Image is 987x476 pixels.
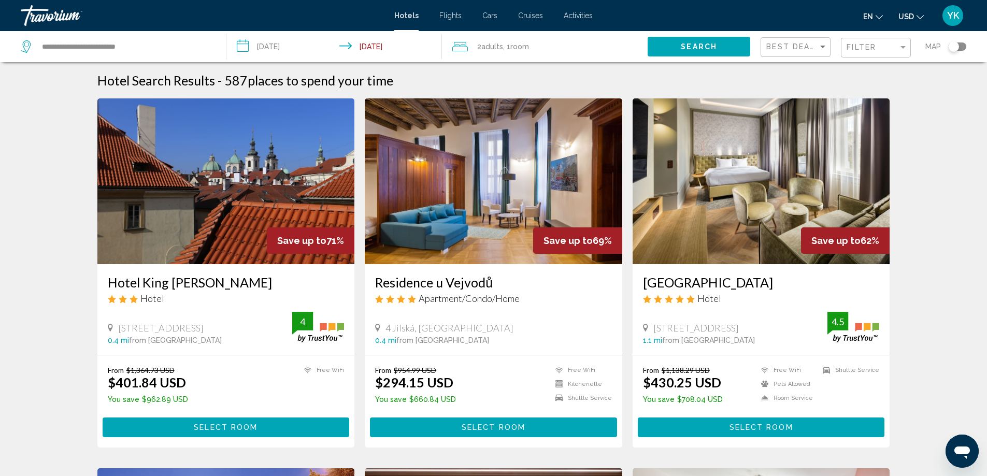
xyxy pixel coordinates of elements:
del: $1,138.29 USD [662,366,710,374]
span: Filter [847,43,876,51]
button: Travelers: 2 adults, 0 children [442,31,648,62]
a: Select Room [638,420,885,431]
img: trustyou-badge.svg [292,312,344,342]
span: Room [510,42,529,51]
p: $708.04 USD [643,395,723,403]
li: Shuttle Service [550,394,612,402]
img: Hotel image [633,98,890,264]
div: 5 star Hotel [643,293,880,304]
button: User Menu [939,5,966,26]
span: Select Room [194,424,258,432]
span: 4 Jilská, [GEOGRAPHIC_DATA] [385,322,513,334]
button: Search [648,37,750,56]
a: Travorium [21,5,384,26]
span: - [218,73,222,88]
span: from [GEOGRAPHIC_DATA] [129,336,222,344]
h1: Hotel Search Results [97,73,215,88]
a: Residence u Vejvodů [375,275,612,290]
li: Free WiFi [299,366,344,374]
span: Hotel [140,293,164,304]
span: You save [643,395,675,403]
span: Select Room [462,424,525,432]
button: Select Room [638,417,885,437]
button: Select Room [370,417,617,437]
span: Hotel [697,293,721,304]
button: Change currency [898,9,924,24]
span: From [108,366,124,374]
del: $954.99 USD [394,366,436,374]
div: 4.5 [827,315,848,328]
a: Hotels [394,11,419,20]
img: Hotel image [365,98,622,264]
mat-select: Sort by [766,43,827,52]
span: From [375,366,391,374]
span: 1.1 mi [643,336,662,344]
span: Map [925,39,941,54]
li: Free WiFi [756,366,818,374]
span: Apartment/Condo/Home [419,293,520,304]
p: $962.89 USD [108,395,188,403]
span: YK [947,10,959,21]
div: 3 star Hotel [108,293,345,304]
a: Select Room [103,420,350,431]
li: Free WiFi [550,366,612,374]
li: Room Service [756,394,818,402]
span: Search [681,43,717,51]
del: $1,364.73 USD [126,366,175,374]
div: 69% [533,227,622,254]
span: Save up to [277,235,326,246]
p: $660.84 USD [375,395,456,403]
a: Activities [564,11,593,20]
span: from [GEOGRAPHIC_DATA] [662,336,755,344]
a: Cars [482,11,497,20]
span: Adults [481,42,503,51]
li: Shuttle Service [818,366,879,374]
span: , 1 [503,39,529,54]
ins: $401.84 USD [108,374,186,390]
div: 71% [267,227,354,254]
span: From [643,366,659,374]
li: Pets Allowed [756,380,818,388]
span: You save [375,395,407,403]
span: 0.4 mi [108,336,129,344]
span: Select Room [729,424,793,432]
span: 0.4 mi [375,336,396,344]
ins: $430.25 USD [643,374,721,390]
div: 62% [801,227,890,254]
img: Hotel image [97,98,355,264]
li: Kitchenette [550,380,612,388]
span: places to spend your time [248,73,393,88]
h2: 587 [224,73,393,88]
button: Change language [863,9,883,24]
span: Save up to [811,235,861,246]
button: Filter [841,37,911,59]
button: Toggle map [941,42,966,51]
span: [STREET_ADDRESS] [653,322,739,334]
a: Cruises [518,11,543,20]
img: trustyou-badge.svg [827,312,879,342]
a: [GEOGRAPHIC_DATA] [643,275,880,290]
span: [STREET_ADDRESS] [118,322,204,334]
ins: $294.15 USD [375,374,453,390]
iframe: Button to launch messaging window [946,435,979,468]
div: 4 star Apartment [375,293,612,304]
a: Select Room [370,420,617,431]
button: Select Room [103,417,350,437]
span: 2 [477,39,503,54]
button: Check-in date: Jan 3, 2026 Check-out date: Jan 6, 2026 [226,31,442,62]
span: You save [108,395,139,403]
span: USD [898,12,914,21]
a: Flights [439,11,462,20]
h3: Hotel King [PERSON_NAME] [108,275,345,290]
span: Best Deals [766,42,821,51]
